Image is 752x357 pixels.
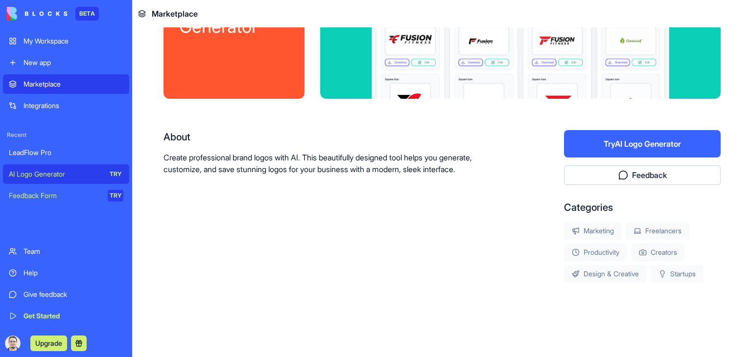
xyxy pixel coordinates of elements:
[3,242,129,261] a: Team
[30,335,67,351] button: Upgrade
[3,186,129,205] a: Feedback FormTRY
[651,265,704,283] div: Startups
[108,168,123,180] div: TRY
[626,222,689,240] div: Freelancers
[7,7,99,21] a: BETA
[3,131,129,139] span: Recent
[7,7,68,21] img: logo
[631,244,685,261] div: Creators
[23,79,123,89] div: Marketplace
[23,246,123,256] div: Team
[564,130,721,157] button: TryAI Logo Generator
[75,7,99,21] div: BETA
[108,190,123,201] div: TRY
[3,96,129,115] a: Integrations
[23,58,123,67] div: New app
[152,8,198,20] span: Marketplace
[9,169,101,179] div: AI Logo Generator
[3,164,129,184] a: AI Logo GeneratorTRY
[23,268,123,278] div: Help
[164,152,501,175] p: Create professional brand logos with AI. This beautifully designed tool helps you generate, custo...
[23,36,123,46] div: My Workspace
[3,263,129,283] a: Help
[3,306,129,326] a: Get Started
[564,201,721,214] div: Categories
[23,311,123,321] div: Get Started
[564,165,721,185] button: Feedback
[5,335,21,351] img: ACg8ocJEyQJMuFxy3RGwDxvnQbexq8LlA5KrSqajGkAFJLKY-VeBz_aLYw=s96-c
[30,338,67,348] a: Upgrade
[3,31,129,51] a: My Workspace
[564,265,647,283] div: Design & Creative
[3,285,129,304] a: Give feedback
[9,191,101,201] div: Feedback Form
[23,101,123,111] div: Integrations
[23,290,123,299] div: Give feedback
[3,53,129,72] a: New app
[564,244,627,261] div: Productivity
[3,143,129,162] a: LeadFlow Pro
[564,222,622,240] div: Marketing
[9,148,123,157] div: LeadFlow Pro
[164,130,501,144] div: About
[3,74,129,94] a: Marketplace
